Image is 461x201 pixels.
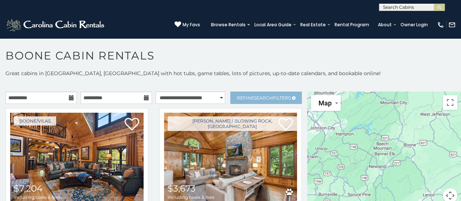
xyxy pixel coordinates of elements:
span: $3,673 [168,183,196,194]
a: Add to favorites [125,117,139,132]
span: Refine Filters [237,95,291,101]
span: Search [254,95,273,101]
span: including taxes & fees [168,195,214,200]
span: including taxes & fees [14,195,60,200]
img: White-1-2.png [5,18,106,32]
button: Toggle fullscreen view [443,95,457,110]
img: phone-regular-white.png [437,21,444,28]
a: About [374,20,395,30]
a: Rental Program [331,20,373,30]
span: $7,204 [14,183,43,194]
a: Boone/Vilas [14,116,56,125]
a: [PERSON_NAME] / Blowing Rock, [GEOGRAPHIC_DATA] [168,116,297,131]
img: mail-regular-white.png [448,21,456,28]
span: My Favs [183,22,200,28]
a: RefineSearchFilters [230,92,302,104]
a: Real Estate [297,20,329,30]
a: Local Area Guide [251,20,295,30]
a: Owner Login [397,20,431,30]
a: My Favs [175,21,200,28]
a: Browse Rentals [207,20,249,30]
span: Map [318,99,331,107]
button: Change map style [311,95,341,111]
